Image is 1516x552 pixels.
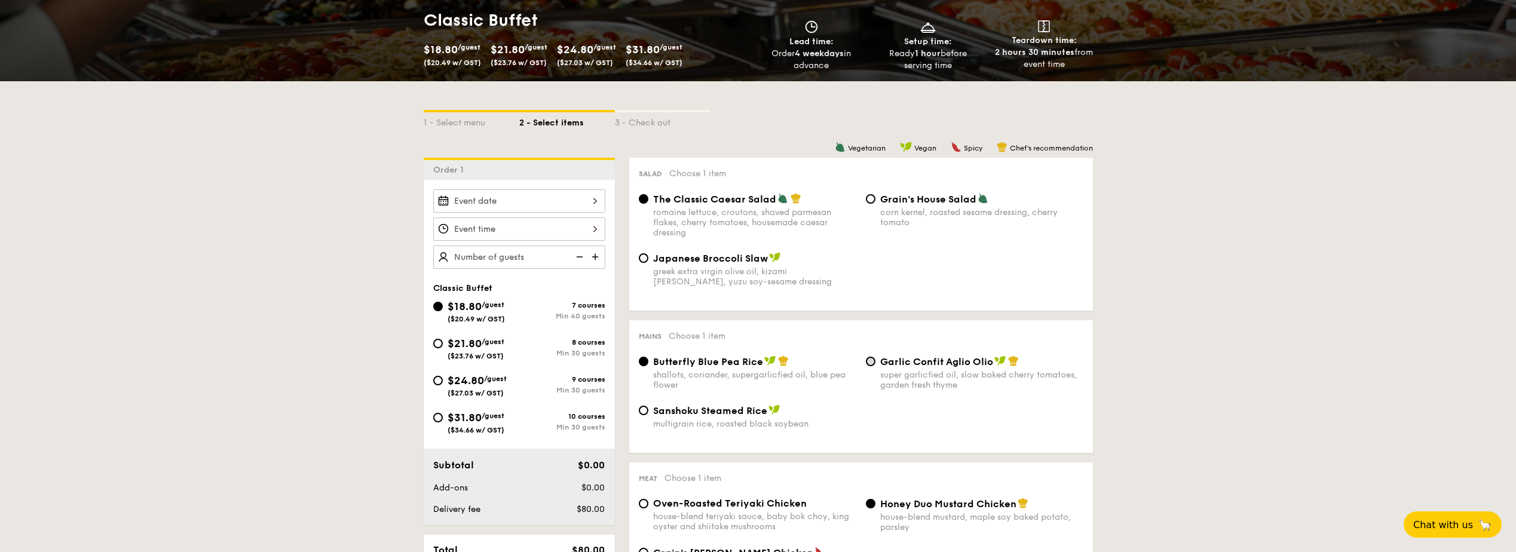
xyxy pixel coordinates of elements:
[448,389,504,397] span: ($27.03 w/ GST)
[1010,144,1093,152] span: Chef's recommendation
[519,112,615,129] div: 2 - Select items
[653,194,776,205] span: The Classic Caesar Salad
[768,404,780,415] img: icon-vegan.f8ff3823.svg
[1404,511,1502,538] button: Chat with us🦙
[433,413,443,422] input: $31.80/guest($34.66 w/ GST)10 coursesMin 30 guests
[433,165,468,175] span: Order 1
[448,411,482,424] span: $31.80
[778,355,789,366] img: icon-chef-hat.a58ddaea.svg
[880,207,1083,228] div: corn kernel, roasted sesame dressing, cherry tomato
[424,10,754,31] h1: Classic Buffet
[519,338,605,346] div: 8 courses
[915,48,941,59] strong: 1 hour
[1478,518,1492,532] span: 🦙
[433,483,468,493] span: Add-ons
[653,511,856,532] div: house-blend teriyaki sauce, baby bok choy, king oyster and shiitake mushrooms
[433,504,480,514] span: Delivery fee
[448,374,484,387] span: $24.80
[448,426,504,434] span: ($34.66 w/ GST)
[880,498,1016,510] span: Honey Duo Mustard Chicken
[758,48,865,72] div: Order in advance
[569,246,587,268] img: icon-reduce.1d2dbef1.svg
[1413,519,1473,530] span: Chat with us
[639,357,648,366] input: Butterfly Blue Pea Riceshallots, coriander, supergarlicfied oil, blue pea flower
[848,144,886,152] span: Vegetarian
[519,301,605,309] div: 7 courses
[669,168,726,179] span: Choose 1 item
[433,302,443,311] input: $18.80/guest($20.49 w/ GST)7 coursesMin 40 guests
[433,283,492,293] span: Classic Buffet
[653,253,768,264] span: Japanese Broccoli Slaw
[803,20,820,33] img: icon-clock.2db775ea.svg
[519,423,605,431] div: Min 30 guests
[1008,355,1019,366] img: icon-chef-hat.a58ddaea.svg
[581,483,605,493] span: $0.00
[433,339,443,348] input: $21.80/guest($23.76 w/ GST)8 coursesMin 30 guests
[519,312,605,320] div: Min 40 guests
[795,48,844,59] strong: 4 weekdays
[995,47,1074,57] strong: 2 hours 30 minutes
[577,504,605,514] span: $80.00
[484,375,507,383] span: /guest
[593,43,616,51] span: /guest
[491,43,525,56] span: $21.80
[482,300,504,309] span: /guest
[639,194,648,204] input: The Classic Caesar Saladromaine lettuce, croutons, shaved parmesan flakes, cherry tomatoes, house...
[557,59,613,67] span: ($27.03 w/ GST)
[653,266,856,287] div: greek extra virgin olive oil, kizami [PERSON_NAME], yuzu soy-sesame dressing
[991,47,1098,70] div: from event time
[669,331,725,341] span: Choose 1 item
[866,357,875,366] input: Garlic Confit Aglio Oliosuper garlicfied oil, slow baked cherry tomatoes, garden fresh thyme
[997,142,1007,152] img: icon-chef-hat.a58ddaea.svg
[424,59,481,67] span: ($20.49 w/ GST)
[448,337,482,350] span: $21.80
[519,386,605,394] div: Min 30 guests
[639,499,648,508] input: Oven-Roasted Teriyaki Chickenhouse-blend teriyaki sauce, baby bok choy, king oyster and shiitake ...
[458,43,480,51] span: /guest
[900,142,912,152] img: icon-vegan.f8ff3823.svg
[433,376,443,385] input: $24.80/guest($27.03 w/ GST)9 coursesMin 30 guests
[433,459,474,471] span: Subtotal
[639,406,648,415] input: Sanshoku Steamed Ricemultigrain rice, roasted black soybean
[578,459,605,471] span: $0.00
[615,112,710,129] div: 3 - Check out
[519,412,605,421] div: 10 courses
[525,43,547,51] span: /guest
[978,193,988,204] img: icon-vegetarian.fe4039eb.svg
[424,112,519,129] div: 1 - Select menu
[866,499,875,508] input: Honey Duo Mustard Chickenhouse-blend mustard, maple soy baked potato, parsley
[914,144,936,152] span: Vegan
[557,43,593,56] span: $24.80
[964,144,982,152] span: Spicy
[994,355,1006,366] img: icon-vegan.f8ff3823.svg
[789,36,834,47] span: Lead time:
[919,20,937,33] img: icon-dish.430c3a2e.svg
[791,193,801,204] img: icon-chef-hat.a58ddaea.svg
[433,189,605,213] input: Event date
[519,349,605,357] div: Min 30 guests
[653,419,856,429] div: multigrain rice, roasted black soybean
[764,355,776,366] img: icon-vegan.f8ff3823.svg
[519,375,605,384] div: 9 courses
[904,36,952,47] span: Setup time:
[880,194,976,205] span: Grain's House Salad
[639,332,661,341] span: Mains
[1038,20,1050,32] img: icon-teardown.65201eee.svg
[639,170,662,178] span: Salad
[482,412,504,420] span: /guest
[491,59,547,67] span: ($23.76 w/ GST)
[951,142,961,152] img: icon-spicy.37a8142b.svg
[448,352,504,360] span: ($23.76 w/ GST)
[769,252,781,263] img: icon-vegan.f8ff3823.svg
[874,48,981,72] div: Ready before serving time
[448,315,505,323] span: ($20.49 w/ GST)
[1012,35,1077,45] span: Teardown time:
[653,370,856,390] div: shallots, coriander, supergarlicfied oil, blue pea flower
[653,207,856,238] div: romaine lettuce, croutons, shaved parmesan flakes, cherry tomatoes, housemade caesar dressing
[482,338,504,346] span: /guest
[835,142,846,152] img: icon-vegetarian.fe4039eb.svg
[433,246,605,269] input: Number of guests
[777,193,788,204] img: icon-vegetarian.fe4039eb.svg
[626,59,682,67] span: ($34.66 w/ GST)
[664,473,721,483] span: Choose 1 item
